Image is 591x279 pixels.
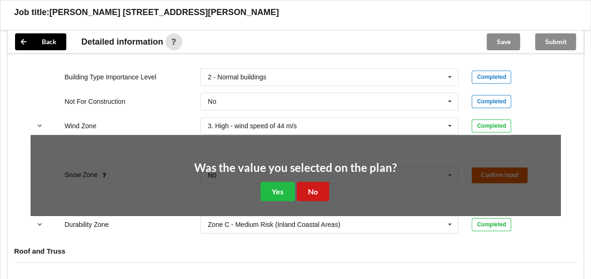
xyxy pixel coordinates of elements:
[208,221,340,228] div: Zone C - Medium Risk (Inland Coastal Areas)
[194,161,397,175] h2: Was the value you selected on the plan?
[49,7,279,18] h3: [PERSON_NAME] [STREET_ADDRESS][PERSON_NAME]
[208,74,267,80] div: 2 - Normal buildings
[208,98,216,105] div: No
[81,38,163,46] span: Detailed information
[31,216,49,233] button: reference-toggle
[472,70,511,84] div: Completed
[64,73,156,81] label: Building Type Importance Level
[472,218,511,231] div: Completed
[297,182,329,201] button: No
[14,7,49,18] h3: Job title:
[208,123,297,129] div: 3. High - wind speed of 44 m/s
[260,182,295,201] button: Yes
[15,33,66,50] button: Back
[64,122,96,130] label: Wind Zone
[64,98,125,105] label: Not For Construction
[64,221,109,228] label: Durability Zone
[472,95,511,108] div: Completed
[31,117,49,134] button: reference-toggle
[14,247,577,256] h4: Roof and Truss
[472,119,511,132] div: Completed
